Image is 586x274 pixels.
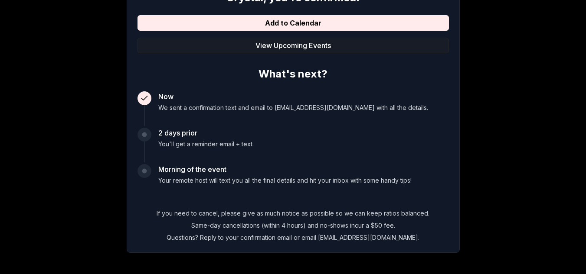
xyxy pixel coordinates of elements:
h3: Now [158,91,428,102]
p: If you need to cancel, please give as much notice as possible so we can keep ratios balanced. [137,209,449,218]
button: Add to Calendar [137,15,449,31]
h3: Morning of the event [158,164,412,174]
p: Your remote host will text you all the final details and hit your inbox with some handy tips! [158,176,412,185]
h2: What's next? [137,64,449,81]
p: We sent a confirmation text and email to [EMAIL_ADDRESS][DOMAIN_NAME] with all the details. [158,103,428,112]
button: View Upcoming Events [137,38,449,53]
p: Questions? Reply to your confirmation email or email [EMAIL_ADDRESS][DOMAIN_NAME]. [137,233,449,242]
h3: 2 days prior [158,128,254,138]
p: Same-day cancellations (within 4 hours) and no-shows incur a $50 fee. [137,221,449,230]
p: You'll get a reminder email + text. [158,140,254,148]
